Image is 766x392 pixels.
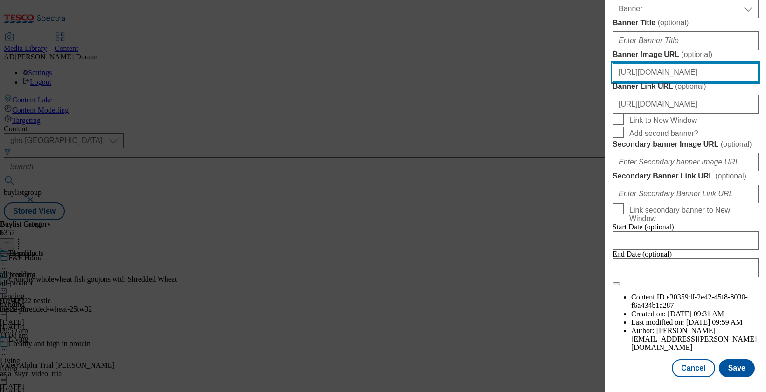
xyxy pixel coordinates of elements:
li: Author: [631,327,759,352]
input: Enter Banner Image URL [613,63,759,82]
span: ( optional ) [675,82,706,90]
span: e30359df-2e42-45f8-8030-f6a434b1a287 [631,293,748,309]
span: Add second banner? [629,129,698,138]
span: ( optional ) [721,140,752,148]
li: Content ID [631,293,759,310]
span: Link secondary banner to New Window [629,206,755,223]
input: Enter Date [613,258,759,277]
span: [DATE] 09:31 AM [668,310,724,318]
button: Cancel [672,359,715,377]
span: Link to New Window [629,116,697,125]
input: Enter Banner Title [613,31,759,50]
span: ( optional ) [715,172,746,180]
span: [DATE] 09:59 AM [686,318,743,326]
label: Banner Link URL [613,82,759,91]
label: Banner Image URL [613,50,759,59]
input: Enter Secondary banner Image URL [613,153,759,171]
label: Secondary Banner Link URL [613,171,759,181]
input: Enter Secondary Banner Link URL [613,185,759,203]
span: ( optional ) [658,19,689,27]
button: Save [719,359,755,377]
span: End Date (optional) [613,250,672,258]
span: Start Date (optional) [613,223,674,231]
input: Enter Date [613,231,759,250]
label: Secondary banner Image URL [613,140,759,149]
li: Last modified on: [631,318,759,327]
span: [PERSON_NAME][EMAIL_ADDRESS][PERSON_NAME][DOMAIN_NAME] [631,327,757,351]
li: Created on: [631,310,759,318]
label: Banner Title [613,18,759,28]
span: ( optional ) [681,50,712,58]
input: Enter Banner Link URL [613,95,759,114]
